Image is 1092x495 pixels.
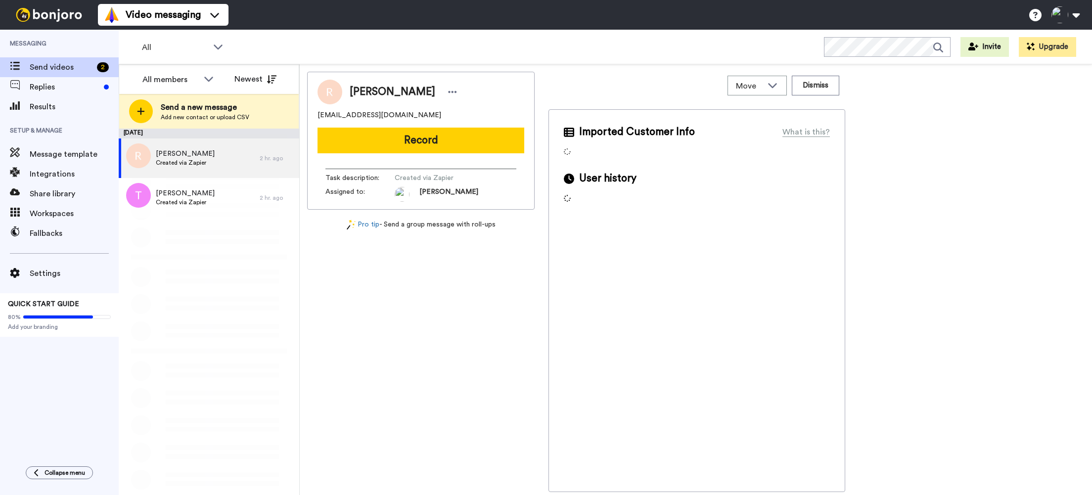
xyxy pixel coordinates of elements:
[12,8,86,22] img: bj-logo-header-white.svg
[97,62,109,72] div: 2
[350,85,435,99] span: [PERSON_NAME]
[30,61,93,73] span: Send videos
[30,168,119,180] span: Integrations
[227,69,284,89] button: Newest
[156,188,215,198] span: [PERSON_NAME]
[260,194,294,202] div: 2 hr. ago
[142,42,208,53] span: All
[161,113,249,121] span: Add new contact or upload CSV
[395,187,409,202] img: ALV-UjV9Jaa5nvj5fJQWB04b-hkS42my9u4Lq7RUTDC_q024gyGywIvV-X6bM0kPWzEXrAgJ6Kd0YZhHZxDIkJJ3PUA1TeKAV...
[126,143,151,168] img: r.png
[156,149,215,159] span: [PERSON_NAME]
[30,101,119,113] span: Results
[8,301,79,308] span: QUICK START GUIDE
[782,126,830,138] div: What is this?
[736,80,763,92] span: Move
[30,268,119,279] span: Settings
[960,37,1009,57] button: Invite
[30,148,119,160] span: Message template
[156,198,215,206] span: Created via Zapier
[30,81,100,93] span: Replies
[142,74,199,86] div: All members
[792,76,839,95] button: Dismiss
[30,227,119,239] span: Fallbacks
[325,187,395,202] span: Assigned to:
[119,129,299,138] div: [DATE]
[307,220,535,230] div: - Send a group message with roll-ups
[579,171,637,186] span: User history
[161,101,249,113] span: Send a new message
[8,313,21,321] span: 80%
[30,188,119,200] span: Share library
[45,469,85,477] span: Collapse menu
[347,220,379,230] a: Pro tip
[318,80,342,104] img: Image of Rachel Swanson
[126,183,151,208] img: t.png
[1019,37,1076,57] button: Upgrade
[104,7,120,23] img: vm-color.svg
[325,173,395,183] span: Task description :
[318,128,524,153] button: Record
[126,8,201,22] span: Video messaging
[30,208,119,220] span: Workspaces
[347,220,356,230] img: magic-wand.svg
[318,110,441,120] span: [EMAIL_ADDRESS][DOMAIN_NAME]
[26,466,93,479] button: Collapse menu
[419,187,478,202] span: [PERSON_NAME]
[156,159,215,167] span: Created via Zapier
[260,154,294,162] div: 2 hr. ago
[395,173,489,183] span: Created via Zapier
[579,125,695,139] span: Imported Customer Info
[8,323,111,331] span: Add your branding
